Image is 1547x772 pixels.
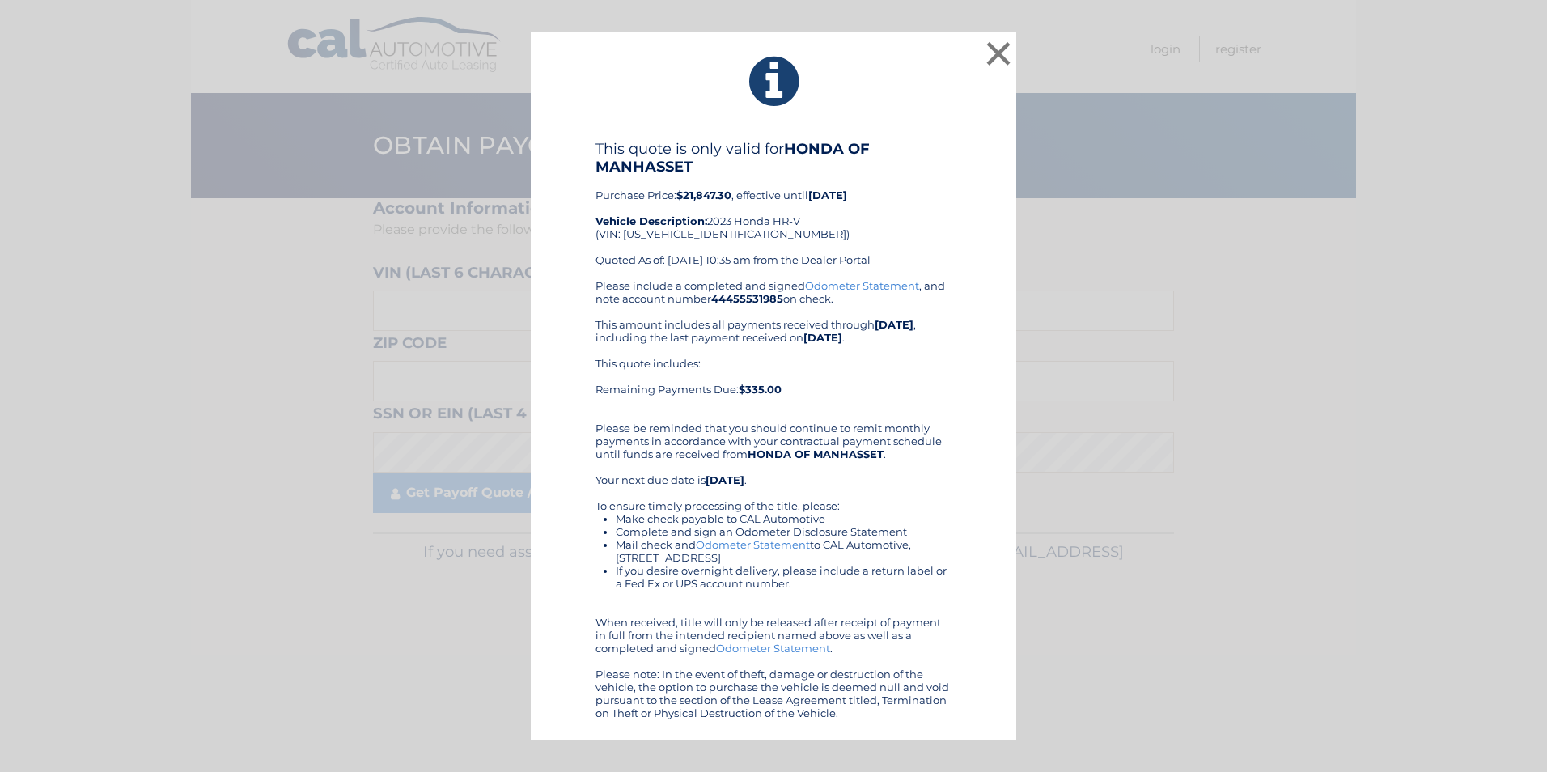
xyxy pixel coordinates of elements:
div: This quote includes: Remaining Payments Due: [595,357,952,409]
b: $335.00 [739,383,782,396]
b: HONDA OF MANHASSET [748,448,884,460]
a: Odometer Statement [696,538,810,551]
div: Purchase Price: , effective until 2023 Honda HR-V (VIN: [US_VEHICLE_IDENTIFICATION_NUMBER]) Quote... [595,140,952,279]
li: Mail check and to CAL Automotive, [STREET_ADDRESS] [616,538,952,564]
a: Odometer Statement [805,279,919,292]
b: 44455531985 [711,292,783,305]
b: [DATE] [803,331,842,344]
button: × [982,37,1015,70]
div: Please include a completed and signed , and note account number on check. This amount includes al... [595,279,952,719]
strong: Vehicle Description: [595,214,707,227]
li: If you desire overnight delivery, please include a return label or a Fed Ex or UPS account number. [616,564,952,590]
b: [DATE] [808,189,847,201]
b: [DATE] [875,318,913,331]
b: HONDA OF MANHASSET [595,140,870,176]
h4: This quote is only valid for [595,140,952,176]
b: [DATE] [706,473,744,486]
a: Odometer Statement [716,642,830,655]
li: Make check payable to CAL Automotive [616,512,952,525]
b: $21,847.30 [676,189,731,201]
li: Complete and sign an Odometer Disclosure Statement [616,525,952,538]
